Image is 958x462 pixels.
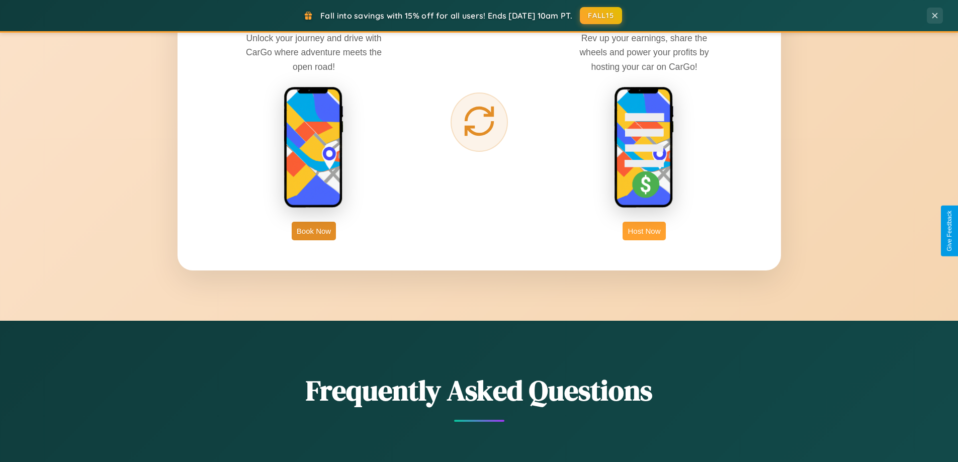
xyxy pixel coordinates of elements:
button: Host Now [623,222,665,240]
button: Book Now [292,222,336,240]
p: Unlock your journey and drive with CarGo where adventure meets the open road! [238,31,389,73]
p: Rev up your earnings, share the wheels and power your profits by hosting your car on CarGo! [569,31,720,73]
button: FALL15 [580,7,622,24]
h2: Frequently Asked Questions [178,371,781,410]
img: rent phone [284,86,344,209]
div: Give Feedback [946,211,953,251]
img: host phone [614,86,674,209]
span: Fall into savings with 15% off for all users! Ends [DATE] 10am PT. [320,11,572,21]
